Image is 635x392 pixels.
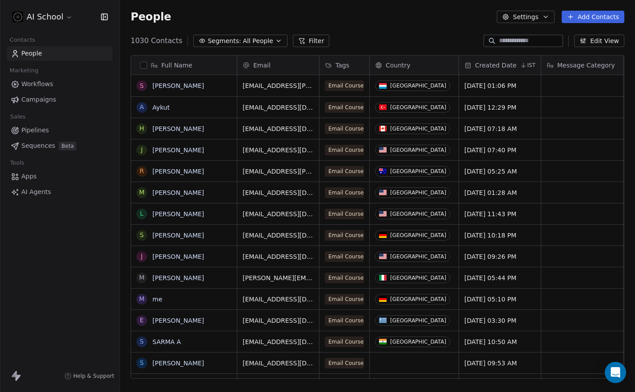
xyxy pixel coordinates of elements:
span: All People [243,36,273,46]
a: me [152,296,162,303]
span: [DATE] 01:28 AM [464,188,535,197]
a: Aykut [152,104,170,111]
span: [DATE] 10:18 PM [464,231,535,240]
a: [PERSON_NAME] [152,189,204,196]
span: [EMAIL_ADDRESS][PERSON_NAME][DOMAIN_NAME] [243,81,314,90]
span: [DATE] 10:50 AM [464,337,535,346]
a: Pipelines [7,123,112,138]
div: [GEOGRAPHIC_DATA] [390,211,446,217]
span: People [131,10,171,24]
span: Email Course - Intro to LLMs [325,102,364,113]
a: [PERSON_NAME] [152,317,204,324]
span: Email Course - Intro to LLMs [325,379,364,390]
div: R [140,166,144,176]
div: Country [370,55,459,75]
span: [DATE] 11:43 PM [464,210,535,218]
div: S [140,337,144,346]
a: AI Agents [7,185,112,199]
div: Tags [319,55,369,75]
a: Campaigns [7,92,112,107]
img: 3.png [12,12,23,22]
span: Marketing [6,64,42,77]
span: Email Course - Intro to LLMs [325,123,364,134]
span: IST [527,62,535,69]
span: [EMAIL_ADDRESS][DOMAIN_NAME] [243,295,314,304]
span: Email Course - Intro to LLMs [325,166,364,177]
div: [GEOGRAPHIC_DATA] [390,104,446,111]
span: Sequences [21,141,55,150]
span: AI School [27,11,64,23]
span: Email Course - Intro to LLMs [325,315,364,326]
span: Apps [21,172,37,181]
span: Email Course - Intro to LLMs [325,273,364,283]
a: SARMA A [152,338,181,345]
div: m [139,294,144,304]
span: [DATE] 03:30 PM [464,316,535,325]
span: [DATE] 05:10 PM [464,295,535,304]
span: 1030 Contacts [131,36,182,46]
span: Email Course - Intro to LLMs [325,251,364,262]
a: SequencesBeta [7,139,112,153]
span: [EMAIL_ADDRESS][PERSON_NAME][DOMAIN_NAME] [243,167,314,176]
div: s [140,358,144,368]
span: Tools [6,156,28,170]
span: [PERSON_NAME][EMAIL_ADDRESS][PERSON_NAME][DOMAIN_NAME] [243,273,314,282]
div: [GEOGRAPHIC_DATA] [390,147,446,153]
div: H [140,124,144,133]
div: [GEOGRAPHIC_DATA] [390,168,446,174]
button: Edit View [574,35,624,47]
span: [EMAIL_ADDRESS][DOMAIN_NAME] [243,146,314,154]
button: Add Contacts [562,11,624,23]
div: Full Name [131,55,237,75]
span: [DATE] 09:26 PM [464,252,535,261]
span: [DATE] 07:18 AM [464,124,535,133]
span: Message Category [557,61,615,70]
a: [PERSON_NAME] [152,232,204,239]
a: People [7,46,112,61]
span: Email [253,61,271,70]
div: [GEOGRAPHIC_DATA] [390,275,446,281]
span: Email Course - Intro to LLMs [325,209,364,219]
div: J [141,145,143,154]
a: Help & Support [64,372,114,380]
a: [PERSON_NAME] [152,168,204,175]
span: [EMAIL_ADDRESS][DOMAIN_NAME] [243,124,314,133]
div: Created DateIST [459,55,541,75]
span: Contacts [6,33,39,47]
a: [PERSON_NAME] [152,147,204,154]
a: [PERSON_NAME] [152,274,204,281]
span: Workflows [21,79,53,89]
a: [PERSON_NAME] [152,125,204,132]
div: [GEOGRAPHIC_DATA] [390,296,446,302]
span: [EMAIL_ADDRESS][DOMAIN_NAME] [243,316,314,325]
span: Country [386,61,411,70]
button: Settings [497,11,554,23]
span: [EMAIL_ADDRESS][DOMAIN_NAME] [243,188,314,197]
span: Created Date [475,61,516,70]
span: Full Name [161,61,192,70]
span: [EMAIL_ADDRESS][DOMAIN_NAME] [243,359,314,368]
span: Email Course - Intro to LLMs [325,80,364,91]
div: Open Intercom Messenger [605,362,626,383]
div: [GEOGRAPHIC_DATA] [390,317,446,324]
span: Email Course - Intro to LLMs [325,230,364,241]
span: Help & Support [73,372,114,380]
div: M [139,188,144,197]
span: Email Course - Intro to LLMs [325,358,364,368]
span: Email Course - Intro to LLMs [325,145,364,155]
span: [EMAIL_ADDRESS][DOMAIN_NAME] [243,231,314,240]
span: AI Agents [21,187,51,197]
a: [PERSON_NAME] [152,253,204,260]
a: [PERSON_NAME] [152,82,204,89]
span: [EMAIL_ADDRESS][DOMAIN_NAME] [243,210,314,218]
a: [PERSON_NAME] [152,360,204,367]
div: Email [237,55,319,75]
span: [DATE] 07:40 PM [464,146,535,154]
div: [GEOGRAPHIC_DATA] [390,190,446,196]
div: [GEOGRAPHIC_DATA] [390,253,446,260]
span: [DATE] 05:25 AM [464,167,535,176]
span: [DATE] 05:44 PM [464,273,535,282]
span: [EMAIL_ADDRESS][DOMAIN_NAME] [243,337,314,346]
span: [DATE] 09:53 AM [464,359,535,368]
div: E [140,316,144,325]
